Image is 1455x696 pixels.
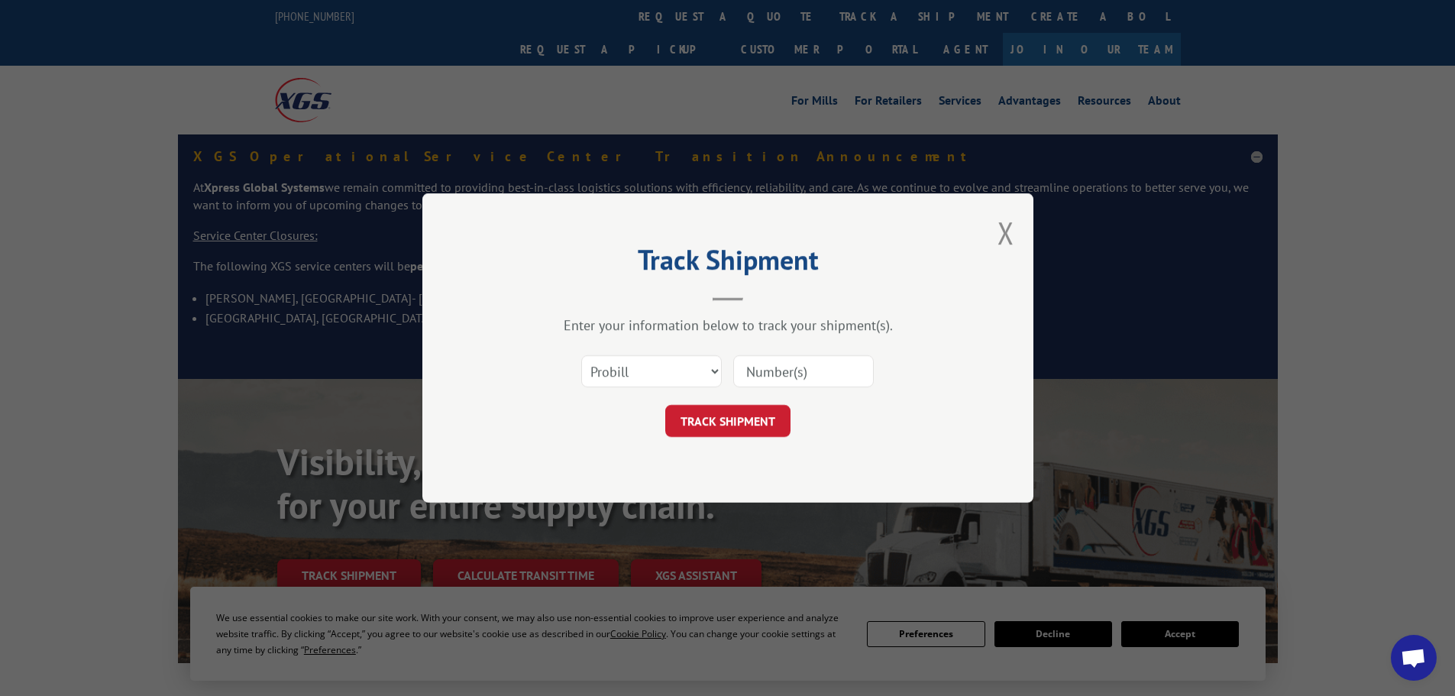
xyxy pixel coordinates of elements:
a: Open chat [1391,635,1437,681]
h2: Track Shipment [499,249,957,278]
div: Enter your information below to track your shipment(s). [499,316,957,334]
input: Number(s) [733,355,874,387]
button: TRACK SHIPMENT [665,405,791,437]
button: Close modal [997,212,1014,253]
